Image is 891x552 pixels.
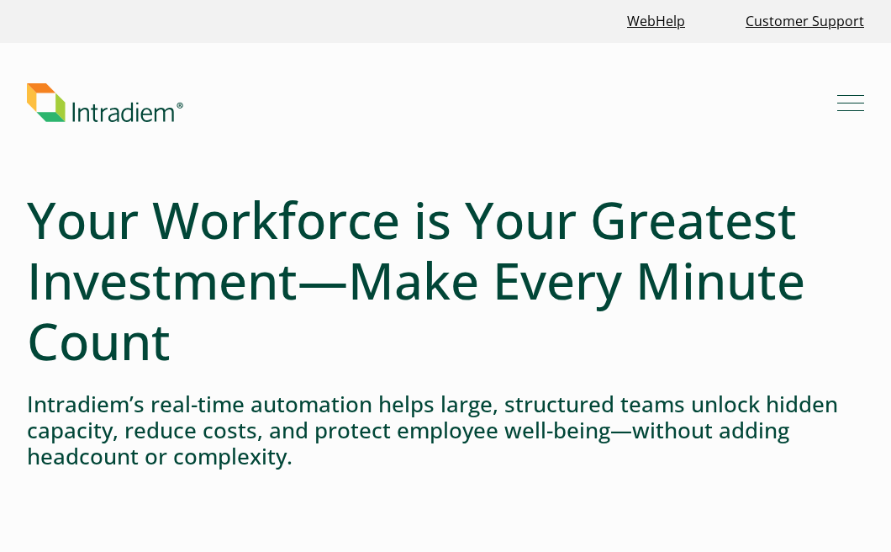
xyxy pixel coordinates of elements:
[27,189,864,371] h1: Your Workforce is Your Greatest Investment—Make Every Minute Count
[620,3,692,40] a: Link opens in a new window
[27,391,864,470] h4: Intradiem’s real-time automation helps large, structured teams unlock hidden capacity, reduce cos...
[27,83,183,122] img: Intradiem
[27,83,837,122] a: Link to homepage of Intradiem
[739,3,871,40] a: Customer Support
[837,89,864,116] button: Mobile Navigation Button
